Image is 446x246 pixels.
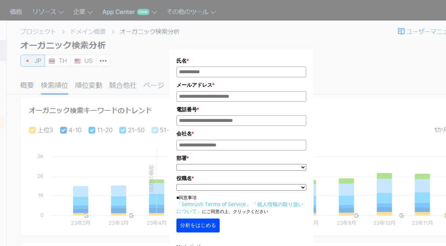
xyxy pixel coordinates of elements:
[176,194,306,215] p: ■同意事項 にご同意の上、クリックください
[176,57,306,65] label: 氏名
[176,174,306,182] label: 役職名
[176,105,306,113] label: 電話番号
[176,219,220,232] button: 分析をはじめる
[176,81,306,89] label: メールアドレス
[176,130,306,138] label: 会社名
[176,154,306,162] label: 部署
[176,201,251,208] a: 「Semrush Terms of Service」
[176,201,303,215] a: 「個人情報の取り扱いについて」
